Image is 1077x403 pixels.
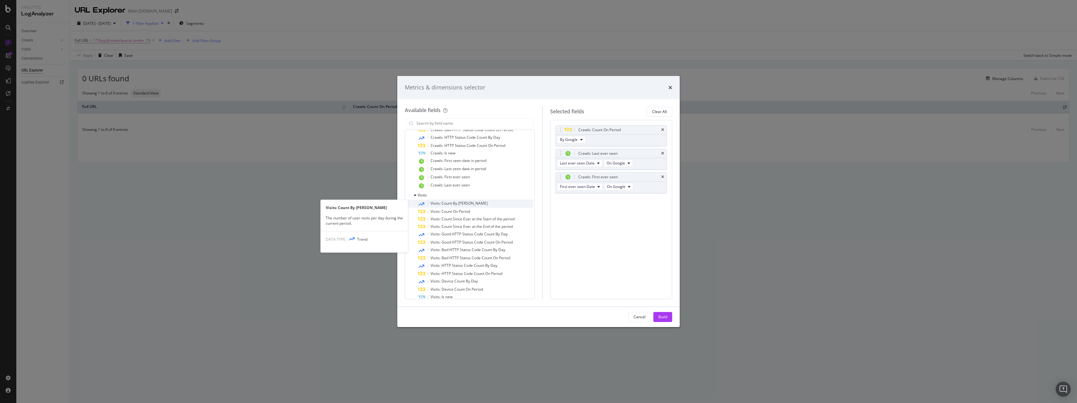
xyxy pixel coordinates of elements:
span: Visits: Count Since Ever at the Start of the period [431,216,515,222]
span: Visits: HTTP Status Code Count On Period [431,271,502,276]
span: Visits: Bad HTTP Status Code Count On Period [431,255,510,261]
span: On Google [607,160,625,166]
div: Open Intercom Messenger [1056,382,1071,397]
button: By Google [557,136,586,143]
span: Crawls: HTTP Status Code Count On Period [431,143,505,148]
div: Crawls: First ever seentimesFirst ever seen DateOn Google [555,172,667,193]
span: Crawls: HTTP Status Code Count By Day [431,135,500,140]
span: Crawls: Bad HTTP Status Code Count On Period [431,127,513,132]
span: Crawls: Last ever seen [431,182,470,188]
button: On Google [604,159,633,167]
div: Metrics & dimensions selector [405,83,485,92]
div: Visits: Count By [PERSON_NAME] [321,205,408,210]
span: On Google [607,184,625,189]
button: Clear All [647,107,672,117]
span: Crawls: First seen date in period [431,158,486,163]
div: modal [397,76,680,327]
span: Last ever seen Date [560,160,595,166]
div: Selected fields [550,108,584,115]
span: Crawls: Last seen date in period [431,166,486,171]
span: First ever seen Date [560,184,595,189]
div: times [661,175,664,179]
button: Build [653,312,672,322]
div: Crawls: Last ever seentimesLast ever seen DateOn Google [555,149,667,170]
span: Visits: Count On Period [431,209,470,214]
button: Last ever seen Date [557,159,603,167]
div: Build [658,314,667,320]
span: Visits: Is new [431,294,453,299]
button: Cancel [628,312,651,322]
div: Clear All [652,109,667,114]
span: Visits: Good HTTP Status Code Count On Period [431,239,513,245]
span: Visits: Count Since Ever at the End of the period [431,224,513,229]
div: Cancel [634,314,646,320]
div: Crawls: Count On Period [578,127,621,133]
input: Search by field name [416,119,533,128]
div: The number of user visits per day during the current period. [321,215,408,226]
span: Visits: Device Count By Day [431,278,478,284]
div: times [661,152,664,155]
span: Visits: Good HTTP Status Code Count By Day [431,231,508,237]
div: Crawls: Count On PeriodtimesBy Google [555,125,667,146]
span: Visits [418,192,427,198]
span: Visits: Count By [PERSON_NAME] [431,201,488,206]
div: times [661,128,664,132]
button: On Google [604,183,633,191]
button: First ever seen Date [557,183,603,191]
span: Crawls: Is new [431,150,455,156]
span: Visits: Device Count On Period [431,287,483,292]
span: Visits: Bad HTTP Status Code Count By Day [431,247,505,252]
div: times [668,83,672,92]
span: By Google [560,137,578,142]
div: Crawls: First ever seen [578,174,618,180]
div: Available fields [405,107,441,114]
div: Crawls: Last ever seen [578,150,618,157]
span: Visits: HTTP Status Code Count By Day [431,263,497,268]
span: Crawls: First ever seen [431,174,470,180]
